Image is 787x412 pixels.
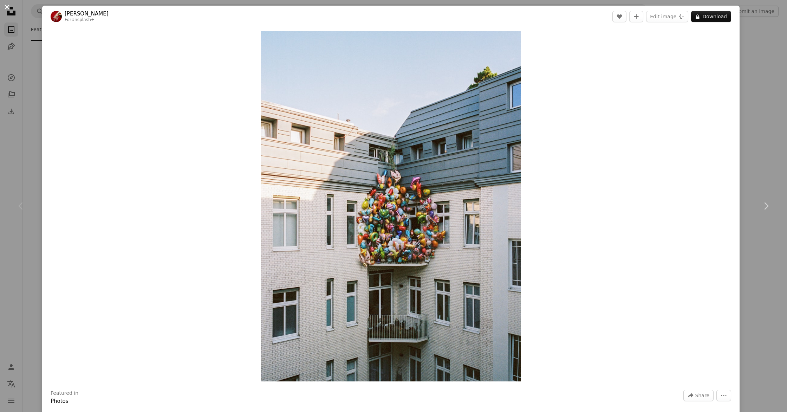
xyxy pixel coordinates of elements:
button: Edit image [646,11,688,22]
img: A large cluster of colorful balloons on a building facade. [261,31,521,381]
a: Unsplash+ [71,17,95,22]
img: Go to Marlen Stahlhuth's profile [51,11,62,22]
button: Zoom in on this image [261,31,521,381]
h3: Featured in [51,390,78,397]
button: More Actions [716,390,731,401]
a: Next [745,172,787,240]
a: [PERSON_NAME] [65,10,109,17]
div: For [65,17,109,23]
a: Photos [51,398,69,404]
button: Download [691,11,731,22]
span: Share [695,390,709,401]
button: Share this image [683,390,714,401]
button: Add to Collection [629,11,643,22]
button: Like [612,11,626,22]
